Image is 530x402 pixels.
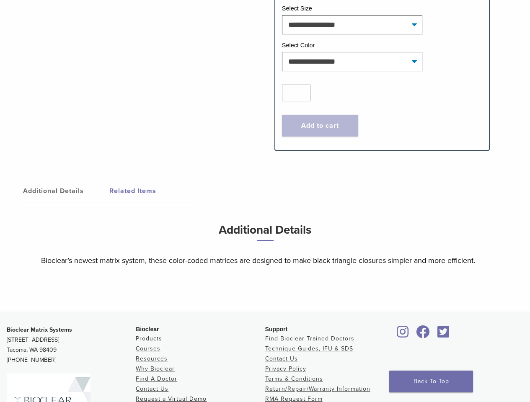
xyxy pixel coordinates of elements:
[434,330,452,339] a: Bioclear
[136,385,168,392] a: Contact Us
[23,179,109,203] a: Additional Details
[136,365,175,372] a: Why Bioclear
[265,335,354,342] a: Find Bioclear Trained Doctors
[109,179,196,203] a: Related Items
[136,335,162,342] a: Products
[41,254,489,267] p: Bioclear’s newest matrix system, these color-coded matrices are designed to make black triangle c...
[7,325,136,365] p: [STREET_ADDRESS] Tacoma, WA 98409 [PHONE_NUMBER]
[136,355,168,362] a: Resources
[265,345,353,352] a: Technique Guides, IFU & SDS
[136,326,159,332] span: Bioclear
[414,330,433,339] a: Bioclear
[282,115,358,137] button: Add to cart
[282,42,315,49] label: Select Color
[394,330,412,339] a: Bioclear
[136,375,177,382] a: Find A Doctor
[7,326,72,333] strong: Bioclear Matrix Systems
[389,371,473,392] a: Back To Top
[265,326,288,332] span: Support
[265,355,298,362] a: Contact Us
[41,220,489,248] h3: Additional Details
[265,385,370,392] a: Return/Repair/Warranty Information
[136,345,160,352] a: Courses
[265,365,306,372] a: Privacy Policy
[282,5,312,12] label: Select Size
[265,375,323,382] a: Terms & Conditions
